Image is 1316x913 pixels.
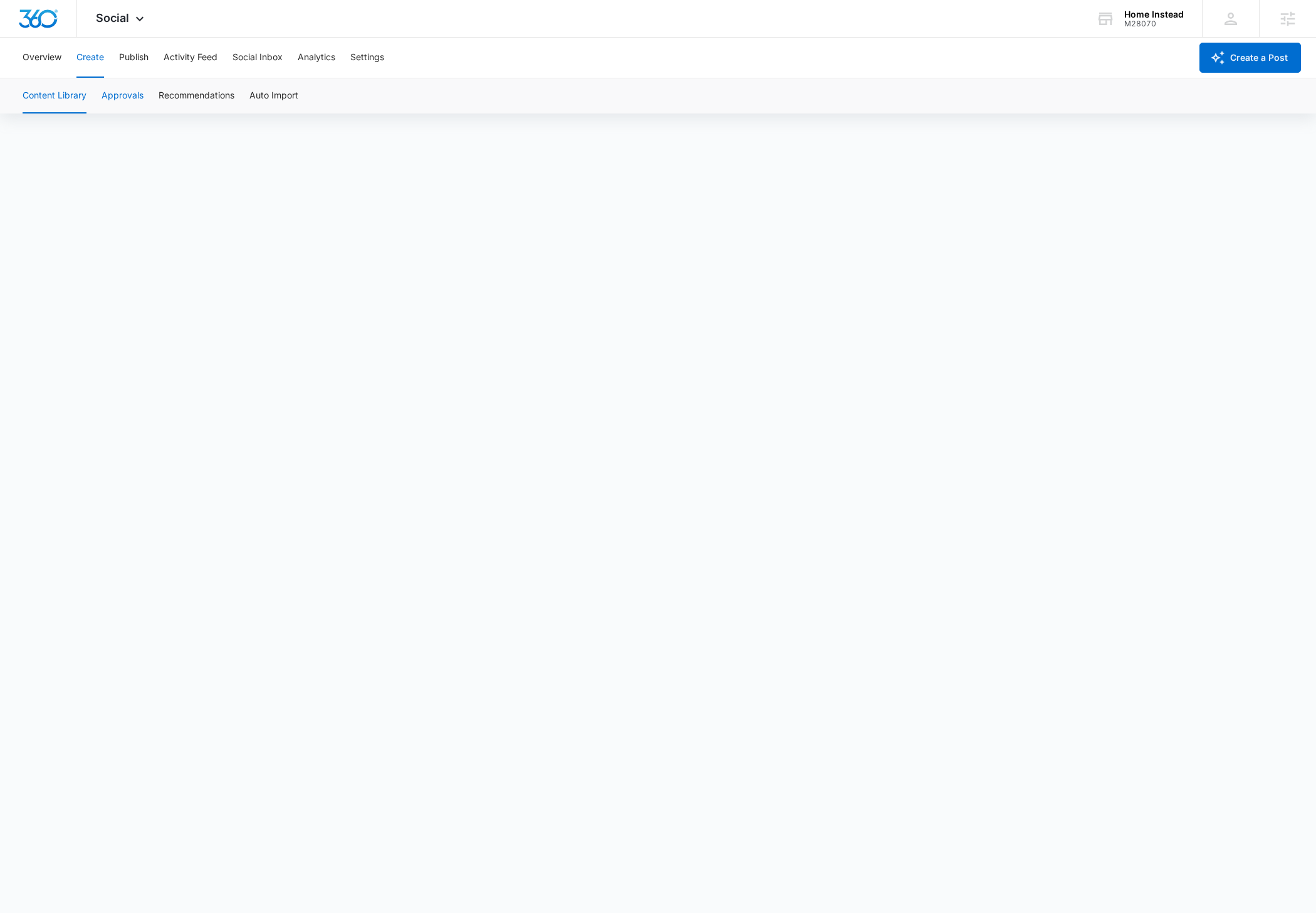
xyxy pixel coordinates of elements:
[159,78,234,113] button: Recommendations
[249,78,298,113] button: Auto Import
[1124,9,1184,19] div: account name
[164,38,217,78] button: Activity Feed
[102,78,144,113] button: Approvals
[34,73,44,83] img: tab_domain_overview_orange.svg
[33,33,138,43] div: Domain: [DOMAIN_NAME]
[125,73,135,83] img: tab_keywords_by_traffic_grey.svg
[48,74,112,82] div: Domain Overview
[1124,19,1184,28] div: account id
[23,38,61,78] button: Overview
[23,78,86,113] button: Content Library
[96,11,129,24] span: Social
[20,20,30,30] img: logo_orange.svg
[35,20,61,30] div: v 4.0.24
[298,38,335,78] button: Analytics
[76,38,104,78] button: Create
[119,38,149,78] button: Publish
[138,74,211,82] div: Keywords by Traffic
[20,33,30,43] img: website_grey.svg
[350,38,384,78] button: Settings
[232,38,283,78] button: Social Inbox
[1199,43,1301,73] button: Create a Post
